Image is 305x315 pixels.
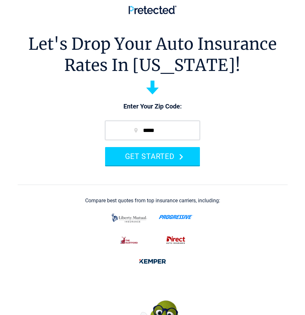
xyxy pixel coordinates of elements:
p: Enter Your Zip Code: [99,102,206,111]
img: liberty [110,210,149,226]
button: GET STARTED [105,147,200,165]
img: direct [163,233,189,247]
input: zip code [105,121,200,140]
img: kemper [136,255,170,268]
img: Pretected Logo [129,5,176,14]
h1: Let's Drop Your Auto Insurance Rates In [US_STATE]! [28,34,277,76]
img: thehartford [117,233,142,247]
div: Compare best quotes from top insurance carriers, including: [85,198,220,204]
img: progressive [159,215,193,219]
